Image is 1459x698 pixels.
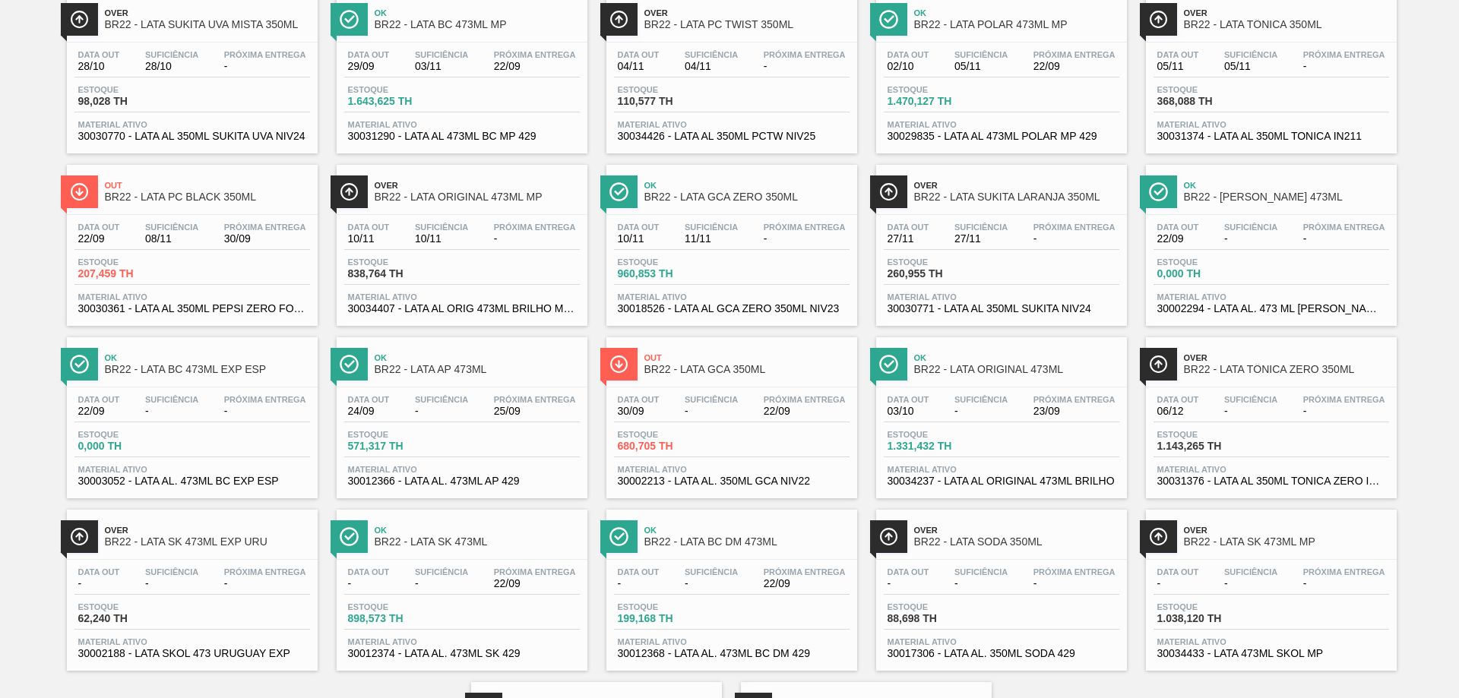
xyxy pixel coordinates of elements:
[618,223,660,232] span: Data out
[78,395,120,404] span: Data out
[1184,364,1389,375] span: BR22 - LATA TÔNICA ZERO 350ML
[644,191,850,203] span: BR22 - LATA GCA ZERO 350ML
[1157,637,1385,646] span: Material ativo
[415,578,468,589] span: -
[348,96,454,107] span: 1.643,625 TH
[1303,61,1385,72] span: -
[1157,567,1199,576] span: Data out
[224,567,306,576] span: Próxima Entrega
[879,182,898,201] img: Ícone
[105,8,310,17] span: Over
[1033,406,1116,417] span: 23/09
[55,326,325,498] a: ÍconeOkBR22 - LATA BC 473ML EXP ESPData out22/09Suficiência-Próxima Entrega-Estoque0,000 THMateri...
[609,182,628,201] img: Ícone
[764,406,846,417] span: 22/09
[348,303,576,314] span: 30034407 - LATA AL ORIG 473ML BRILHO MULTIPACK
[888,120,1116,129] span: Material ativo
[1135,153,1404,326] a: ÍconeOkBR22 - [PERSON_NAME] 473MLData out22/09Suficiência-Próxima Entrega-Estoque0,000 THMaterial...
[348,50,390,59] span: Data out
[954,50,1008,59] span: Suficiência
[888,395,929,404] span: Data out
[78,233,120,245] span: 22/09
[1149,355,1168,374] img: Ícone
[1135,326,1404,498] a: ÍconeOverBR22 - LATA TÔNICA ZERO 350MLData out06/12Suficiência-Próxima Entrega-Estoque1.143,265 T...
[348,430,454,439] span: Estoque
[914,191,1119,203] span: BR22 - LATA SUKITA LARANJA 350ML
[325,498,595,671] a: ÍconeOkBR22 - LATA SK 473MLData out-Suficiência-Próxima Entrega22/09Estoque898,573 THMaterial ati...
[55,498,325,671] a: ÍconeOverBR22 - LATA SK 473ML EXP URUData out-Suficiência-Próxima Entrega-Estoque62,240 THMateria...
[70,10,89,29] img: Ícone
[618,257,724,267] span: Estoque
[348,578,390,589] span: -
[1149,182,1168,201] img: Ícone
[618,292,846,302] span: Material ativo
[1033,395,1116,404] span: Próxima Entrega
[888,441,994,452] span: 1.331,432 TH
[618,567,660,576] span: Data out
[618,303,846,314] span: 30018526 - LATA AL GCA ZERO 350ML NIV23
[685,61,738,72] span: 04/11
[494,395,576,404] span: Próxima Entrega
[1033,50,1116,59] span: Próxima Entrega
[348,268,454,280] span: 838,764 TH
[888,257,994,267] span: Estoque
[348,475,576,487] span: 30012366 - LATA AL. 473ML AP 429
[70,527,89,546] img: Ícone
[375,526,580,535] span: Ok
[1303,567,1385,576] span: Próxima Entrega
[224,223,306,232] span: Próxima Entrega
[1157,131,1385,142] span: 30031374 - LATA AL 350ML TONICA IN211
[644,364,850,375] span: BR22 - LATA GCA 350ML
[595,498,865,671] a: ÍconeOkBR22 - LATA BC DM 473MLData out-Suficiência-Próxima Entrega22/09Estoque199,168 THMaterial ...
[375,364,580,375] span: BR22 - LATA AP 473ML
[348,131,576,142] span: 30031290 - LATA AL 473ML BC MP 429
[348,602,454,611] span: Estoque
[618,50,660,59] span: Data out
[618,637,846,646] span: Material ativo
[105,364,310,375] span: BR22 - LATA BC 473ML EXP ESP
[644,19,850,30] span: BR22 - LATA PC TWIST 350ML
[78,50,120,59] span: Data out
[685,233,738,245] span: 11/11
[764,395,846,404] span: Próxima Entrega
[618,120,846,129] span: Material ativo
[340,182,359,201] img: Ícone
[1224,406,1277,417] span: -
[494,50,576,59] span: Próxima Entrega
[145,578,198,589] span: -
[348,648,576,659] span: 30012374 - LATA AL. 473ML SK 429
[888,613,994,624] span: 88,698 TH
[78,406,120,417] span: 22/09
[494,567,576,576] span: Próxima Entrega
[348,567,390,576] span: Data out
[348,395,390,404] span: Data out
[609,527,628,546] img: Ícone
[618,648,846,659] span: 30012368 - LATA AL. 473ML BC DM 429
[340,355,359,374] img: Ícone
[1184,8,1389,17] span: Over
[78,131,306,142] span: 30030770 - LATA AL 350ML SUKITA UVA NIV24
[888,430,994,439] span: Estoque
[1303,578,1385,589] span: -
[888,637,1116,646] span: Material ativo
[865,326,1135,498] a: ÍconeOkBR22 - LATA ORIGINAL 473MLData out03/10Suficiência-Próxima Entrega23/09Estoque1.331,432 TH...
[105,526,310,535] span: Over
[1157,257,1264,267] span: Estoque
[105,181,310,190] span: Out
[618,406,660,417] span: 30/09
[618,475,846,487] span: 30002213 - LATA AL. 350ML GCA NIV22
[1157,233,1199,245] span: 22/09
[78,303,306,314] span: 30030361 - LATA AL 350ML PEPSI ZERO FOSCA NIV24
[78,85,185,94] span: Estoque
[888,303,1116,314] span: 30030771 - LATA AL 350ML SUKITA NIV24
[914,364,1119,375] span: BR22 - LATA ORIGINAL 473ML
[340,10,359,29] img: Ícone
[1033,567,1116,576] span: Próxima Entrega
[78,430,185,439] span: Estoque
[494,223,576,232] span: Próxima Entrega
[145,567,198,576] span: Suficiência
[78,61,120,72] span: 28/10
[888,223,929,232] span: Data out
[609,355,628,374] img: Ícone
[415,233,468,245] span: 10/11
